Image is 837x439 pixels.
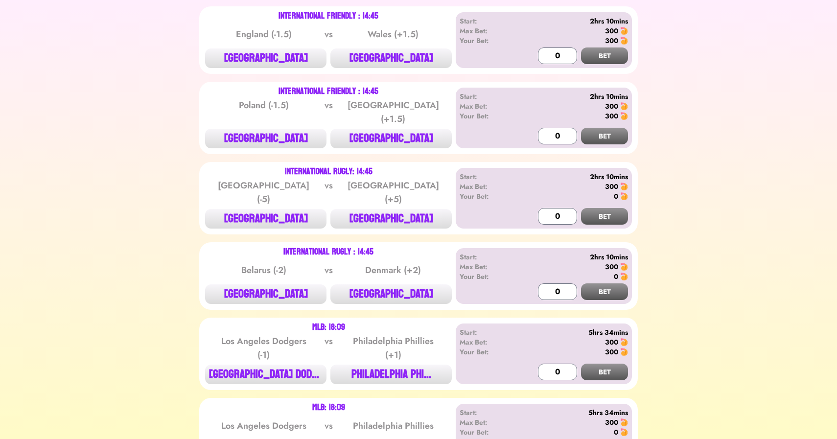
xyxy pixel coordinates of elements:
[344,98,442,126] div: [GEOGRAPHIC_DATA] (+1.5)
[323,419,335,433] div: vs
[460,111,516,121] div: Your Bet:
[581,208,628,225] button: BET
[620,102,628,110] img: 🍤
[605,182,618,191] div: 300
[214,27,313,41] div: England (-1.5)
[344,419,442,433] div: Philadelphia Phillies
[323,98,335,126] div: vs
[323,334,335,362] div: vs
[460,191,516,201] div: Your Bet:
[344,27,442,41] div: Wales (+1.5)
[605,36,618,46] div: 300
[620,428,628,436] img: 🍤
[323,179,335,206] div: vs
[460,172,516,182] div: Start:
[516,172,628,182] div: 2hrs 10mins
[516,16,628,26] div: 2hrs 10mins
[205,284,326,304] button: [GEOGRAPHIC_DATA]
[344,263,442,277] div: Denmark (+2)
[205,48,326,68] button: [GEOGRAPHIC_DATA]
[330,48,452,68] button: [GEOGRAPHIC_DATA]
[214,263,313,277] div: Belarus (-2)
[614,191,618,201] div: 0
[581,283,628,300] button: BET
[620,192,628,200] img: 🍤
[581,364,628,380] button: BET
[605,337,618,347] div: 300
[460,337,516,347] div: Max Bet:
[460,327,516,337] div: Start:
[605,26,618,36] div: 300
[460,252,516,262] div: Start:
[285,168,372,176] div: International Rugly: 14:45
[205,209,326,229] button: [GEOGRAPHIC_DATA]
[330,129,452,148] button: [GEOGRAPHIC_DATA]
[516,252,628,262] div: 2hrs 10mins
[620,348,628,356] img: 🍤
[312,323,345,331] div: MLB: 18:09
[279,12,378,20] div: International Friendly : 14:45
[214,98,313,126] div: Poland (-1.5)
[460,417,516,427] div: Max Bet:
[460,26,516,36] div: Max Bet:
[620,263,628,271] img: 🍤
[460,408,516,417] div: Start:
[344,334,442,362] div: Philadelphia Phillies (+1)
[460,427,516,437] div: Your Bet:
[605,111,618,121] div: 300
[516,327,628,337] div: 5hrs 34mins
[323,27,335,41] div: vs
[460,272,516,281] div: Your Bet:
[605,101,618,111] div: 300
[614,427,618,437] div: 0
[279,88,378,95] div: International Friendly : 14:45
[283,248,373,256] div: International Rugly : 14:45
[605,347,618,357] div: 300
[581,128,628,144] button: BET
[516,408,628,417] div: 5hrs 34mins
[344,179,442,206] div: [GEOGRAPHIC_DATA] (+5)
[620,418,628,426] img: 🍤
[620,112,628,120] img: 🍤
[330,284,452,304] button: [GEOGRAPHIC_DATA]
[205,365,326,384] button: [GEOGRAPHIC_DATA] DODG...
[214,179,313,206] div: [GEOGRAPHIC_DATA] (-5)
[620,37,628,45] img: 🍤
[460,262,516,272] div: Max Bet:
[214,334,313,362] div: Los Angeles Dodgers (-1)
[516,92,628,101] div: 2hrs 10mins
[214,419,313,433] div: Los Angeles Dodgers
[460,36,516,46] div: Your Bet:
[460,101,516,111] div: Max Bet:
[620,183,628,190] img: 🍤
[205,129,326,148] button: [GEOGRAPHIC_DATA]
[620,273,628,280] img: 🍤
[620,27,628,35] img: 🍤
[330,365,452,384] button: PHILADELPHIA PHI...
[605,417,618,427] div: 300
[312,404,345,412] div: MLB: 18:09
[614,272,618,281] div: 0
[620,338,628,346] img: 🍤
[460,182,516,191] div: Max Bet:
[605,262,618,272] div: 300
[323,263,335,277] div: vs
[460,16,516,26] div: Start:
[460,347,516,357] div: Your Bet:
[581,47,628,64] button: BET
[330,209,452,229] button: [GEOGRAPHIC_DATA]
[460,92,516,101] div: Start:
